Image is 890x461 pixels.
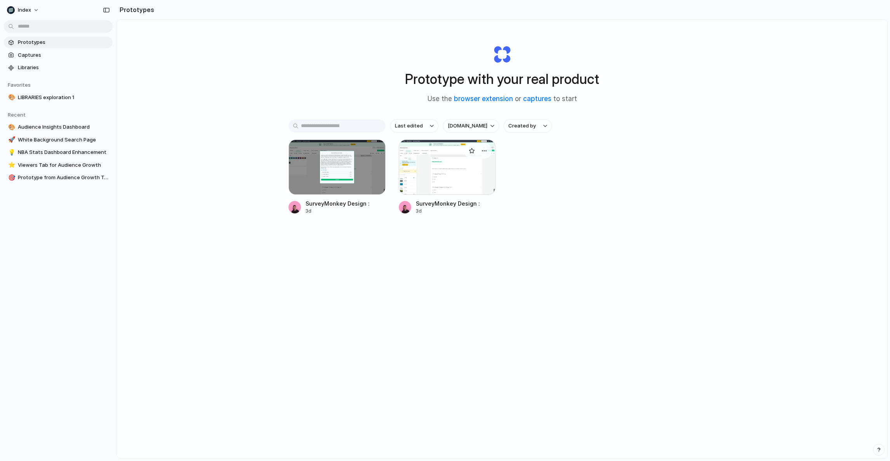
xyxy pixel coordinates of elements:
[405,69,599,89] h1: Prototype with your real product
[8,161,14,169] div: ⭐
[8,148,14,157] div: 💡
[7,136,15,144] button: 🚀
[448,122,487,130] span: [DOMAIN_NAME]
[504,119,552,133] button: Created by
[7,174,15,182] button: 🎯
[428,94,577,104] span: Use the or to start
[523,95,551,103] a: captures
[18,64,110,72] span: Libraries
[18,161,110,169] span: Viewers Tab for Audience Growth
[4,37,113,48] a: Prototypes
[306,199,370,208] div: SurveyMonkey Design :
[8,135,14,144] div: 🚀
[4,121,113,133] a: 🎨Audience Insights Dashboard
[4,62,113,73] a: Libraries
[7,161,15,169] button: ⭐
[8,123,14,132] div: 🎨
[4,92,113,103] a: 🎨LIBRARIES exploration 1
[4,4,43,16] button: Index
[4,159,113,171] a: ⭐Viewers Tab for Audience Growth
[508,122,536,130] span: Created by
[116,5,154,14] h2: Prototypes
[18,51,110,59] span: Captures
[18,6,31,14] span: Index
[18,148,110,156] span: NBA Stats Dashboard Enhancement
[443,119,499,133] button: [DOMAIN_NAME]
[18,174,110,182] span: Prototype from Audience Growth Tools
[8,82,31,88] span: Favorites
[416,208,480,215] div: 3d
[454,95,513,103] a: browser extension
[8,173,14,182] div: 🎯
[7,123,15,131] button: 🎨
[7,94,15,101] button: 🎨
[7,148,15,156] button: 💡
[4,172,113,183] a: 🎯Prototype from Audience Growth Tools
[306,208,370,215] div: 3d
[4,134,113,146] a: 🚀White Background Search Page
[289,140,386,215] a: SurveyMonkey Design :SurveyMonkey Design :3d
[399,140,496,215] a: SurveyMonkey Design :SurveyMonkey Design :3d
[18,136,110,144] span: White Background Search Page
[4,49,113,61] a: Captures
[8,112,26,118] span: Recent
[18,38,110,46] span: Prototypes
[8,93,14,102] div: 🎨
[395,122,423,130] span: Last edited
[4,147,113,158] a: 💡NBA Stats Dashboard Enhancement
[416,199,480,208] div: SurveyMonkey Design :
[18,94,110,101] span: LIBRARIES exploration 1
[18,123,110,131] span: Audience Insights Dashboard
[390,119,438,133] button: Last edited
